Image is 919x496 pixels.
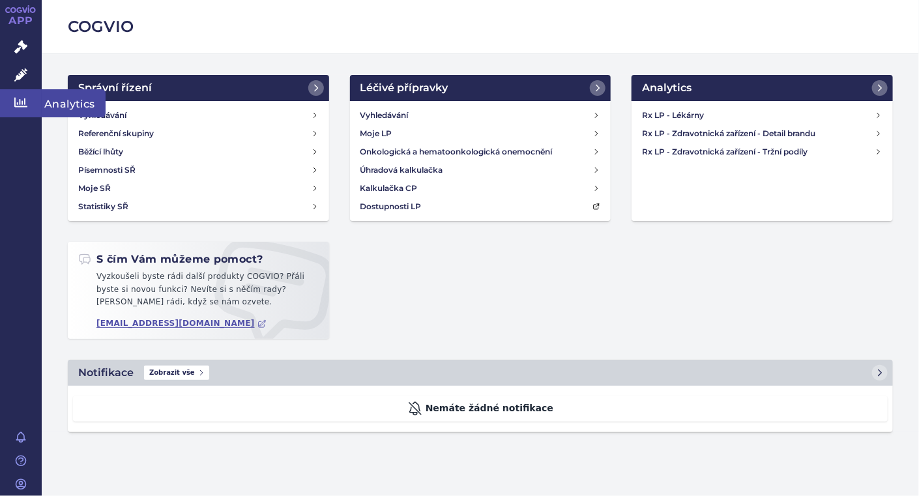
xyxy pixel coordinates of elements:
a: Léčivé přípravky [350,75,611,101]
a: Referenční skupiny [73,124,324,143]
h4: Písemnosti SŘ [78,164,136,177]
a: Moje LP [355,124,606,143]
h2: Analytics [642,80,692,96]
a: Rx LP - Zdravotnická zařízení - Tržní podíly [637,143,888,161]
h4: Moje LP [360,127,392,140]
h4: Kalkulačka CP [360,182,418,195]
h2: Léčivé přípravky [360,80,448,96]
a: Dostupnosti LP [355,197,606,216]
a: Onkologická a hematoonkologická onemocnění [355,143,606,161]
p: Vyzkoušeli byste rádi další produkty COGVIO? Přáli byste si novou funkci? Nevíte si s něčím rady?... [78,270,319,314]
a: [EMAIL_ADDRESS][DOMAIN_NAME] [96,319,267,328]
a: Moje SŘ [73,179,324,197]
div: Nemáte žádné notifikace [73,396,888,422]
a: Běžící lhůty [73,143,324,161]
h4: Běžící lhůty [78,145,123,158]
h4: Úhradová kalkulačka [360,164,443,177]
h4: Dostupnosti LP [360,200,422,213]
a: Písemnosti SŘ [73,161,324,179]
h4: Rx LP - Lékárny [642,109,875,122]
a: Úhradová kalkulačka [355,161,606,179]
h2: COGVIO [68,16,893,38]
h4: Rx LP - Zdravotnická zařízení - Detail brandu [642,127,875,140]
h4: Rx LP - Zdravotnická zařízení - Tržní podíly [642,145,875,158]
a: Rx LP - Zdravotnická zařízení - Detail brandu [637,124,888,143]
span: Zobrazit vše [144,366,209,380]
h4: Statistiky SŘ [78,200,128,213]
a: Správní řízení [68,75,329,101]
a: NotifikaceZobrazit vše [68,360,893,386]
h2: Správní řízení [78,80,152,96]
a: Kalkulačka CP [355,179,606,197]
a: Statistiky SŘ [73,197,324,216]
a: Rx LP - Lékárny [637,106,888,124]
span: Analytics [42,89,106,117]
h4: Onkologická a hematoonkologická onemocnění [360,145,553,158]
a: Analytics [632,75,893,101]
h4: Referenční skupiny [78,127,154,140]
h4: Vyhledávání [360,109,409,122]
h2: S čím Vám můžeme pomoct? [78,252,263,267]
a: Vyhledávání [73,106,324,124]
h4: Moje SŘ [78,182,111,195]
a: Vyhledávání [355,106,606,124]
h2: Notifikace [78,365,134,381]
